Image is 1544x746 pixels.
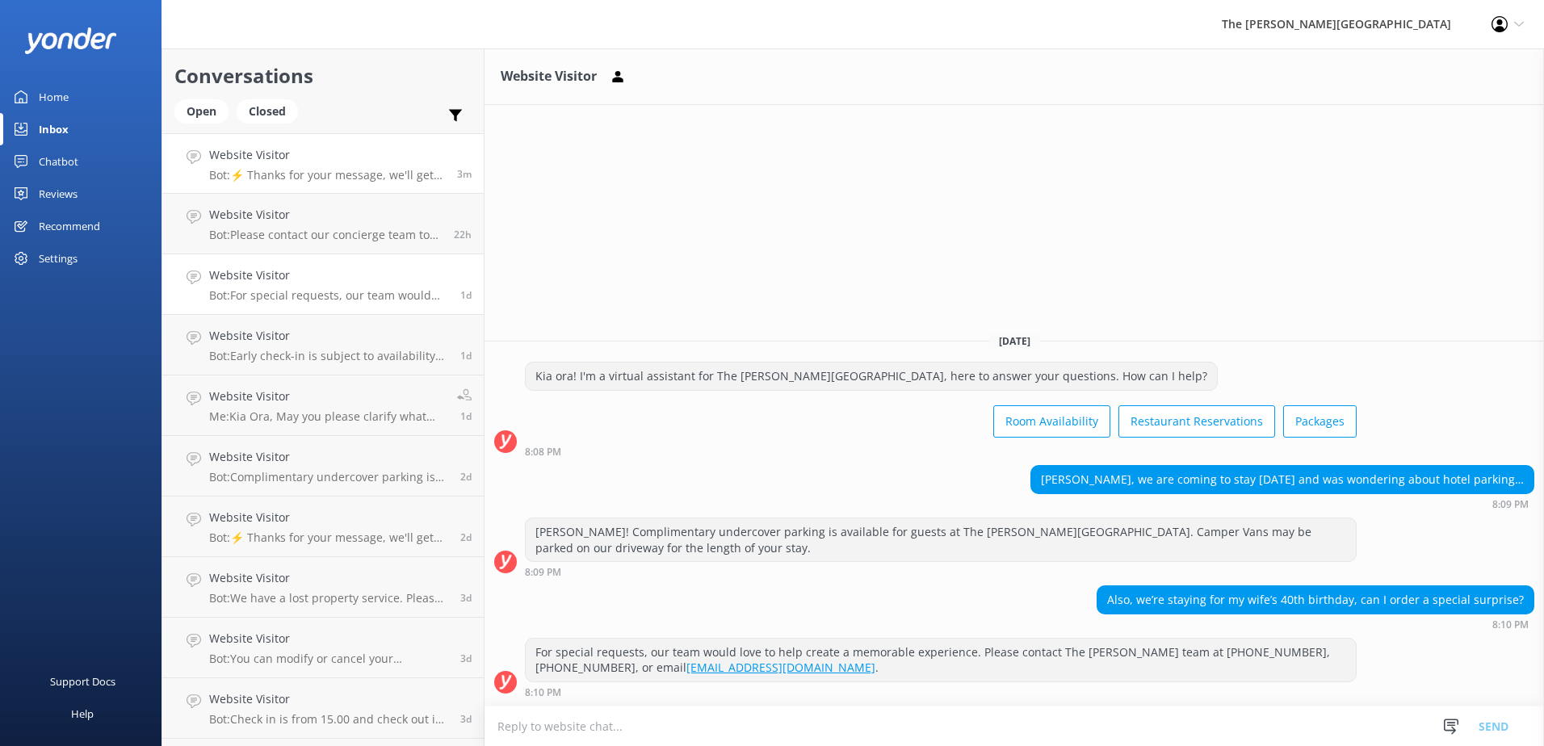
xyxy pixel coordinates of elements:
p: Bot: You can modify or cancel your reservation by contacting our Reservations team at [EMAIL_ADDR... [209,652,448,666]
strong: 8:10 PM [1492,620,1529,630]
h4: Website Visitor [209,448,448,466]
p: Bot: Please contact our concierge team to arrange airport shuttle transfers. You can reach them a... [209,228,442,242]
span: Sep 26 2025 10:38pm (UTC +12:00) Pacific/Auckland [457,167,472,181]
div: Sep 25 2025 08:09pm (UTC +12:00) Pacific/Auckland [525,566,1357,577]
span: [DATE] [989,334,1040,348]
div: Chatbot [39,145,78,178]
strong: 8:09 PM [525,568,561,577]
div: Support Docs [50,665,115,698]
button: Room Availability [993,405,1110,438]
p: Bot: Check in is from 15.00 and check out is at 11.00. [209,712,448,727]
h2: Conversations [174,61,472,91]
div: Also, we’re staying for my wife’s 40th birthday, can I order a special surprise? [1097,586,1534,614]
a: Closed [237,102,306,119]
p: Me: Kia Ora, May you please clarify what you are enquiring about. Nga mihi nui (Kind regards), Ru... [209,409,445,424]
a: Website VisitorBot:Complimentary undercover parking is available for guests at The [PERSON_NAME][... [162,436,484,497]
h4: Website Visitor [209,206,442,224]
span: Sep 23 2025 08:35am (UTC +12:00) Pacific/Auckland [460,712,472,726]
div: For special requests, our team would love to help create a memorable experience. Please contact T... [526,639,1356,681]
a: Website VisitorBot:You can modify or cancel your reservation by contacting our Reservations team ... [162,618,484,678]
a: Website VisitorBot:For special requests, our team would love to help create a memorable experienc... [162,254,484,315]
p: Bot: Complimentary undercover parking is available for guests at The [PERSON_NAME][GEOGRAPHIC_DAT... [209,470,448,484]
strong: 8:10 PM [525,688,561,698]
h4: Website Visitor [209,509,448,526]
a: [EMAIL_ADDRESS][DOMAIN_NAME] [686,660,875,675]
div: Sep 25 2025 08:08pm (UTC +12:00) Pacific/Auckland [525,446,1357,457]
h4: Website Visitor [209,569,448,587]
a: Website VisitorBot:Please contact our concierge team to arrange airport shuttle transfers. You ca... [162,194,484,254]
h4: Website Visitor [209,327,448,345]
div: [PERSON_NAME]! Complimentary undercover parking is available for guests at The [PERSON_NAME][GEOG... [526,518,1356,561]
p: Bot: Early check-in is subject to availability and may incur a fee. Please email your arrival det... [209,349,448,363]
button: Restaurant Reservations [1118,405,1275,438]
div: Recommend [39,210,100,242]
h4: Website Visitor [209,690,448,708]
span: Sep 25 2025 03:48pm (UTC +12:00) Pacific/Auckland [460,349,472,363]
button: Packages [1283,405,1357,438]
span: Sep 25 2025 11:43pm (UTC +12:00) Pacific/Auckland [454,228,472,241]
a: Website VisitorBot:⚡ Thanks for your message, we'll get back to you as soon as we can. You're als... [162,133,484,194]
a: Open [174,102,237,119]
div: Open [174,99,229,124]
span: Sep 25 2025 10:18am (UTC +12:00) Pacific/Auckland [460,409,472,423]
h4: Website Visitor [209,266,448,284]
span: Sep 25 2025 08:10pm (UTC +12:00) Pacific/Auckland [460,288,472,302]
h4: Website Visitor [209,146,445,164]
img: yonder-white-logo.png [24,27,117,54]
div: Sep 25 2025 08:10pm (UTC +12:00) Pacific/Auckland [1097,618,1534,630]
h4: Website Visitor [209,630,448,648]
strong: 8:08 PM [525,447,561,457]
div: Help [71,698,94,730]
p: Bot: ⚡ Thanks for your message, we'll get back to you as soon as we can. You're also welcome to k... [209,168,445,182]
h3: Website Visitor [501,66,597,87]
h4: Website Visitor [209,388,445,405]
a: Website VisitorBot:⚡ Thanks for your message, we'll get back to you as soon as we can. You're als... [162,497,484,557]
div: Sep 25 2025 08:10pm (UTC +12:00) Pacific/Auckland [525,686,1357,698]
a: Website VisitorMe:Kia Ora, May you please clarify what you are enquiring about. Nga mihi nui (Kin... [162,375,484,436]
a: Website VisitorBot:Check in is from 15.00 and check out is at 11.00.3d [162,678,484,739]
div: Closed [237,99,298,124]
div: Settings [39,242,78,275]
span: Sep 24 2025 12:14pm (UTC +12:00) Pacific/Auckland [460,470,472,484]
strong: 8:09 PM [1492,500,1529,509]
div: Inbox [39,113,69,145]
a: Website VisitorBot:Early check-in is subject to availability and may incur a fee. Please email yo... [162,315,484,375]
p: Bot: We have a lost property service. Please contact The [PERSON_NAME] Hotel team at [PHONE_NUMBE... [209,591,448,606]
p: Bot: For special requests, our team would love to help create a memorable experience. Please cont... [209,288,448,303]
div: Kia ora! I'm a virtual assistant for The [PERSON_NAME][GEOGRAPHIC_DATA], here to answer your ques... [526,363,1217,390]
div: Home [39,81,69,113]
div: Reviews [39,178,78,210]
div: Sep 25 2025 08:09pm (UTC +12:00) Pacific/Auckland [1030,498,1534,509]
span: Sep 23 2025 02:16pm (UTC +12:00) Pacific/Auckland [460,652,472,665]
div: [PERSON_NAME], we are coming to stay [DATE] and was wondering about hotel parking… [1031,466,1534,493]
span: Sep 24 2025 03:51am (UTC +12:00) Pacific/Auckland [460,530,472,544]
span: Sep 23 2025 09:56pm (UTC +12:00) Pacific/Auckland [460,591,472,605]
a: Website VisitorBot:We have a lost property service. Please contact The [PERSON_NAME] Hotel team a... [162,557,484,618]
p: Bot: ⚡ Thanks for your message, we'll get back to you as soon as we can. You're also welcome to k... [209,530,448,545]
